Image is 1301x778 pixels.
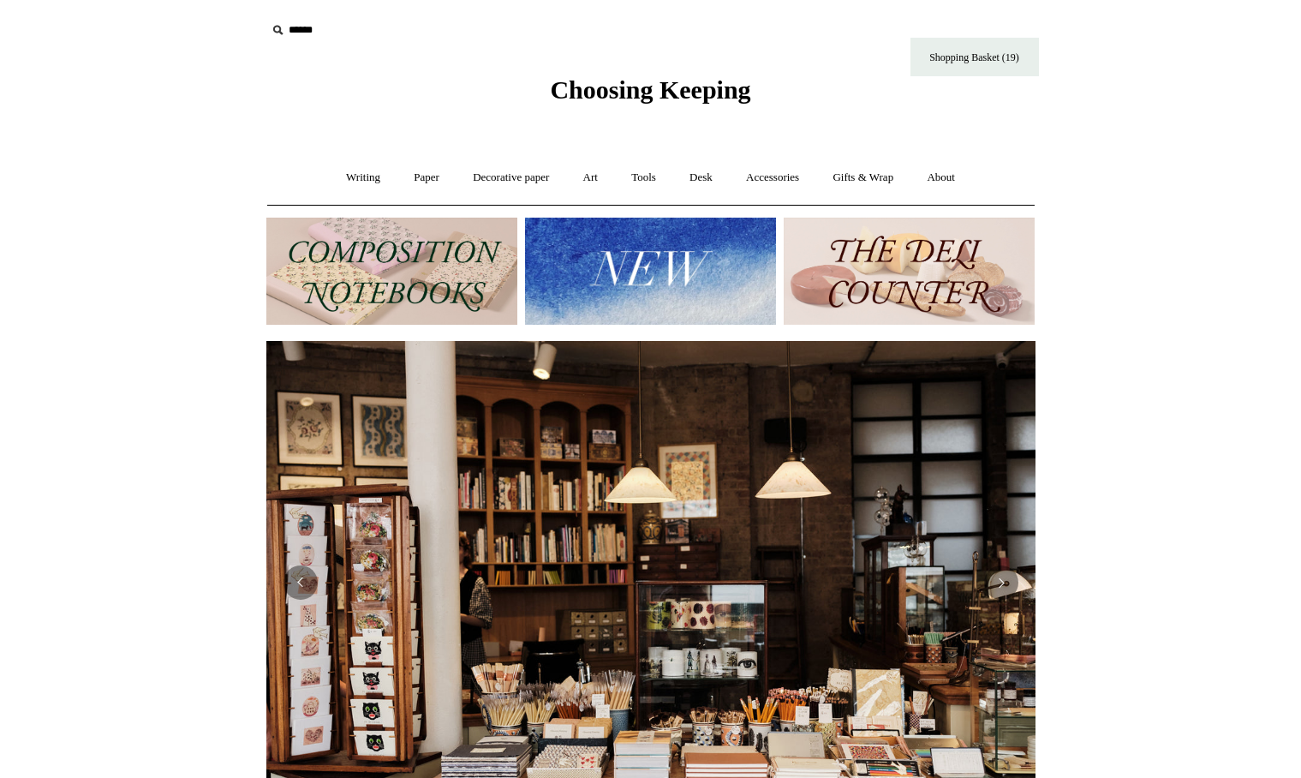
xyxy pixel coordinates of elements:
[550,75,750,104] span: Choosing Keeping
[817,155,909,200] a: Gifts & Wrap
[568,155,613,200] a: Art
[731,155,815,200] a: Accessories
[457,155,564,200] a: Decorative paper
[910,38,1039,76] a: Shopping Basket (19)
[398,155,455,200] a: Paper
[283,566,318,600] button: Previous
[331,155,396,200] a: Writing
[911,155,970,200] a: About
[616,155,671,200] a: Tools
[525,218,776,325] img: New.jpg__PID:f73bdf93-380a-4a35-bcfe-7823039498e1
[984,566,1018,600] button: Next
[550,89,750,101] a: Choosing Keeping
[674,155,728,200] a: Desk
[784,218,1035,325] img: The Deli Counter
[266,218,517,325] img: 202302 Composition ledgers.jpg__PID:69722ee6-fa44-49dd-a067-31375e5d54ec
